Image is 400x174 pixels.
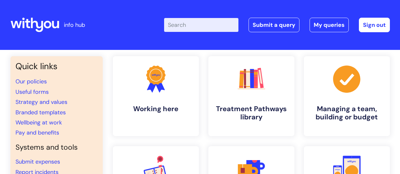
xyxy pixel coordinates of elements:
h4: Managing a team, building or budget [309,105,385,122]
a: Treatment Pathways library [208,56,294,136]
h4: Working here [118,105,194,113]
a: Managing a team, building or budget [304,56,390,136]
a: Strategy and values [15,98,67,106]
h4: Treatment Pathways library [213,105,289,122]
a: Wellbeing at work [15,119,62,126]
a: Sign out [359,18,390,32]
p: info hub [64,20,85,30]
input: Search [164,18,238,32]
a: Submit a query [249,18,299,32]
a: Our policies [15,78,47,85]
a: Working here [113,56,199,136]
a: Useful forms [15,88,49,96]
h3: Quick links [15,61,98,71]
a: Submit expenses [15,158,60,165]
a: Pay and benefits [15,129,59,136]
div: | - [164,18,390,32]
a: My queries [310,18,349,32]
a: Branded templates [15,109,66,116]
h4: Systems and tools [15,143,98,152]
